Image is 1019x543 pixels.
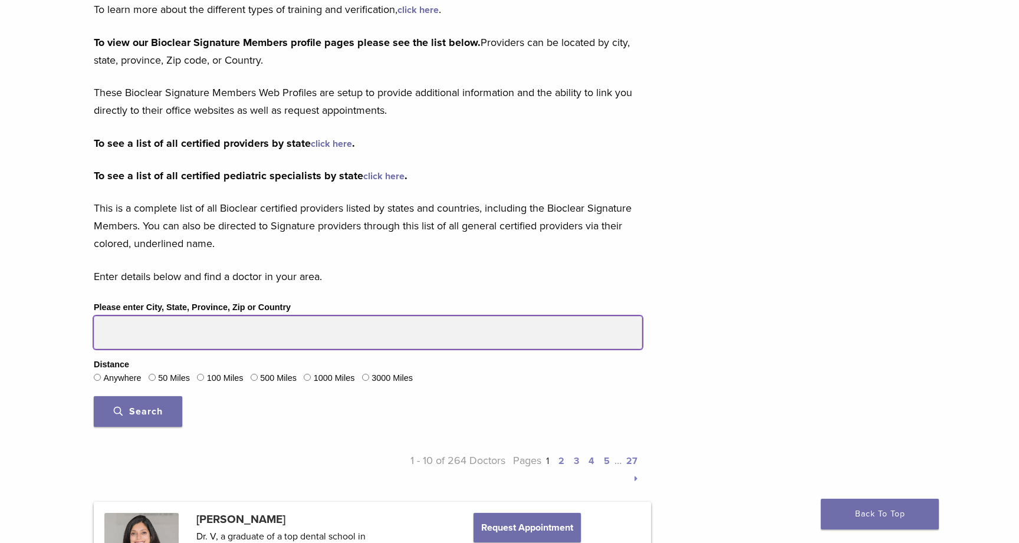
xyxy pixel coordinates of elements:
p: Pages [505,452,643,487]
a: 27 [626,455,637,467]
strong: To see a list of all certified providers by state . [94,137,355,150]
p: These Bioclear Signature Members Web Profiles are setup to provide additional information and the... [94,84,642,119]
strong: To view our Bioclear Signature Members profile pages please see the list below. [94,36,481,49]
a: 5 [604,455,610,467]
a: 4 [589,455,594,467]
legend: Distance [94,358,129,371]
span: Search [114,406,163,417]
label: 3000 Miles [372,372,413,385]
label: Please enter City, State, Province, Zip or Country [94,301,291,314]
p: 1 - 10 of 264 Doctors [368,452,505,487]
a: click here [311,138,352,150]
label: 50 Miles [158,372,190,385]
a: Back To Top [821,499,939,529]
p: Providers can be located by city, state, province, Zip code, or Country. [94,34,642,69]
p: Enter details below and find a doctor in your area. [94,268,642,285]
a: click here [397,4,439,16]
p: This is a complete list of all Bioclear certified providers listed by states and countries, inclu... [94,199,642,252]
button: Search [94,396,182,427]
a: 2 [558,455,564,467]
label: Anywhere [103,372,141,385]
a: 1 [546,455,549,467]
label: 1000 Miles [314,372,355,385]
strong: To see a list of all certified pediatric specialists by state . [94,169,407,182]
label: 100 Miles [207,372,244,385]
label: 500 Miles [260,372,297,385]
a: 3 [574,455,579,467]
a: click here [363,170,405,182]
span: … [614,454,622,467]
p: To learn more about the different types of training and verification, . [94,1,642,18]
button: Request Appointment [474,513,581,542]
